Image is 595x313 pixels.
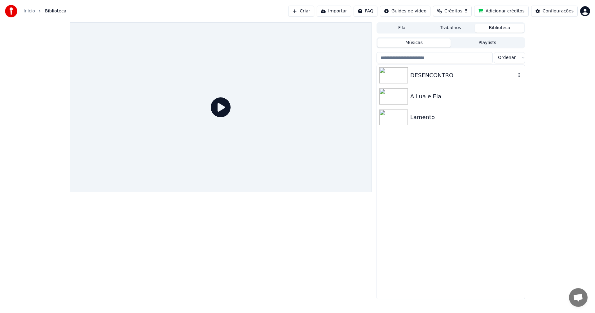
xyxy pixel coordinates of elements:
button: Trabalhos [426,24,475,33]
div: Configurações [543,8,574,14]
span: Biblioteca [45,8,66,14]
button: Adicionar créditos [474,6,529,17]
button: Guides de vídeo [380,6,430,17]
span: Ordenar [498,55,516,61]
div: Bate-papo aberto [569,288,588,307]
a: Início [24,8,35,14]
span: Créditos [444,8,462,14]
div: DESENCONTRO [410,71,516,80]
div: A Lua e Ela [410,92,522,101]
button: Fila [377,24,426,33]
button: Criar [288,6,314,17]
button: Importar [317,6,351,17]
button: Configurações [531,6,578,17]
span: 5 [465,8,468,14]
button: Biblioteca [475,24,524,33]
div: Lamento [410,113,522,122]
button: Créditos5 [433,6,472,17]
img: youka [5,5,17,17]
nav: breadcrumb [24,8,66,14]
button: FAQ [354,6,377,17]
button: Músicas [377,38,451,47]
button: Playlists [451,38,524,47]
